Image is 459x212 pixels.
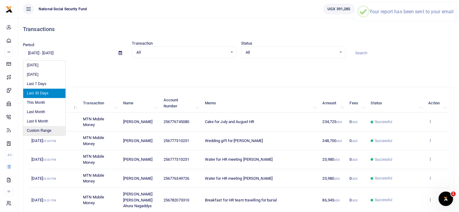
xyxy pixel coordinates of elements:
a: logo-small logo-large logo-large [5,7,13,11]
th: Name: activate to sort column ascending [120,94,160,112]
span: [PERSON_NAME] [123,157,152,162]
span: Successful [375,138,392,144]
small: UGX [336,139,342,143]
span: [DATE] [31,198,56,202]
small: 03:31 PM [43,199,56,202]
li: M [5,47,13,57]
li: Custom Range [23,126,65,135]
span: 0 [349,176,357,181]
iframe: Intercom live chat [438,191,453,206]
span: 1 [451,191,456,196]
span: Wedding gift for [PERSON_NAME] [205,138,263,143]
label: Transaction [132,40,153,46]
li: M [5,186,13,196]
th: Account Number: activate to sort column ascending [160,94,202,112]
li: Last 6 Month [23,117,65,126]
th: Memo: activate to sort column ascending [201,94,319,112]
li: Last 7 Days [23,79,65,89]
label: Period [23,42,34,48]
li: [DATE] [23,70,65,79]
span: Breakfast for HR team travelling for burial [205,198,276,202]
span: 256776349726 [164,176,189,181]
li: Ac [5,150,13,160]
small: UGX [352,139,357,143]
small: UGX [352,177,357,180]
h4: Transactions [23,26,454,33]
th: Transaction: activate to sort column ascending [80,94,120,112]
small: 03:33 PM [43,158,56,161]
span: 256782073310 [164,198,189,202]
small: UGX [334,158,340,161]
li: [DATE] [23,61,65,70]
span: Successful [375,176,392,181]
small: UGX [334,177,340,180]
small: UGX [336,120,342,124]
span: MTN Mobile Money [83,173,104,184]
span: 0 [349,198,357,202]
li: Last 30 Days [23,89,65,98]
span: MTN Mobile Money [83,195,104,205]
span: [DATE] [31,176,56,181]
span: MTN Mobile Money [83,135,104,146]
span: [DATE] [31,138,56,143]
label: Status [241,40,253,46]
span: Successful [375,197,392,203]
img: logo-small [5,6,13,13]
li: This Month [23,98,65,107]
span: 0 [349,138,357,143]
span: [PERSON_NAME] [PERSON_NAME] Ahura Nagaddya [123,192,152,208]
div: Your report has been sent to your email [369,9,454,14]
span: National Social Security Fund [36,6,89,12]
span: [PERSON_NAME] [123,119,152,124]
span: [DATE] [31,157,56,162]
span: 20,980 [322,176,340,181]
span: 20,980 [322,157,340,162]
small: UGX [334,199,340,202]
span: MTN Mobile Money [83,117,104,127]
a: UGX 391,285 [323,4,355,14]
span: All [246,49,336,55]
th: Amount: activate to sort column ascending [319,94,346,112]
span: 0 [349,157,357,162]
span: [PERSON_NAME] [123,176,152,181]
span: 256777310231 [164,138,189,143]
small: UGX [352,199,357,202]
span: 256777310231 [164,157,189,162]
span: [PERSON_NAME] [123,138,152,143]
small: UGX [352,158,357,161]
span: UGX 391,285 [327,6,350,12]
span: 86,345 [322,198,340,202]
span: Successful [375,119,392,125]
span: Water for HR meeting [PERSON_NAME] [205,176,272,181]
input: Search [350,48,454,58]
th: Action: activate to sort column ascending [425,94,449,112]
p: Download [23,65,454,72]
small: 03:34 PM [43,139,56,143]
li: Last Month [23,107,65,117]
span: Cake for July and August HR [205,119,254,124]
span: 256776745080 [164,119,189,124]
small: UGX [352,120,357,124]
span: 0 [349,119,357,124]
th: Status: activate to sort column ascending [367,94,425,112]
span: All [136,49,227,55]
span: MTN Mobile Money [83,154,104,165]
span: 348,700 [322,138,342,143]
span: Water for HR meeting [PERSON_NAME] [205,157,272,162]
span: 234,725 [322,119,342,124]
small: 03:32 PM [43,177,56,180]
input: select period [23,48,114,58]
th: Fees: activate to sort column ascending [346,94,367,112]
span: Successful [375,157,392,162]
li: Wallet ballance [320,4,357,14]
